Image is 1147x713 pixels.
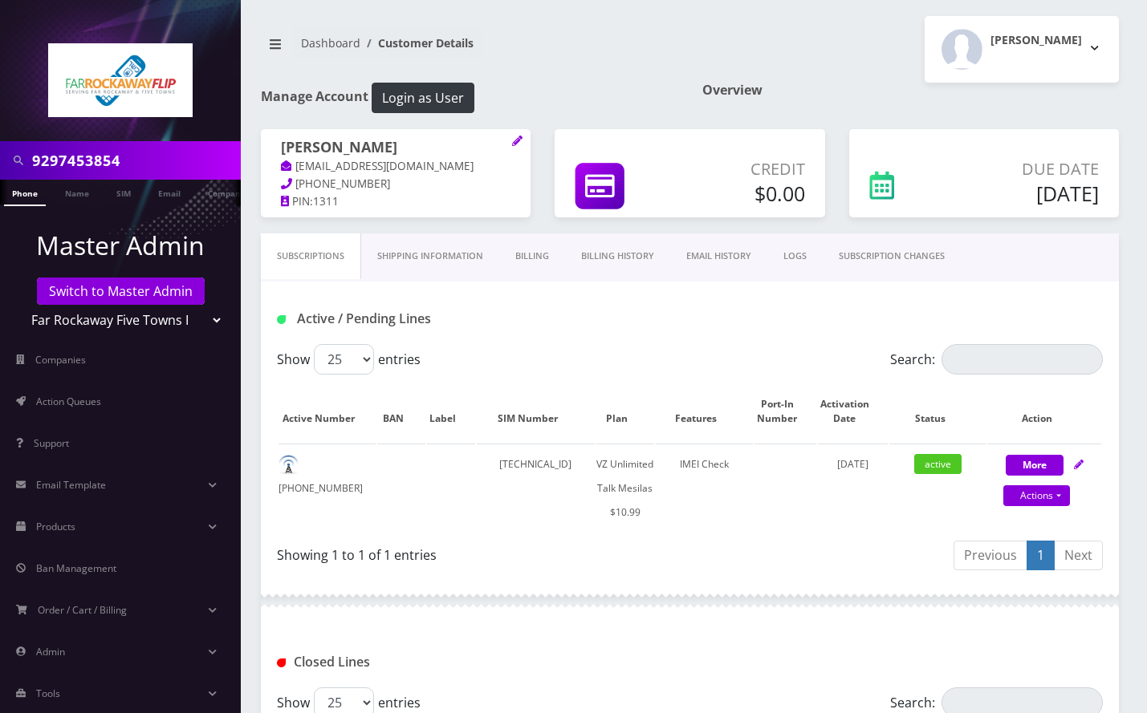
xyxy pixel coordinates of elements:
a: Shipping Information [361,233,499,279]
td: [TECHNICAL_ID] [477,444,596,533]
a: EMAIL HISTORY [670,233,767,279]
span: Companies [35,353,86,367]
span: [PHONE_NUMBER] [295,176,390,191]
a: Dashboard [301,35,360,51]
a: Subscriptions [261,233,361,279]
span: Order / Cart / Billing [38,603,127,617]
span: Products [36,520,75,533]
h1: Overview [702,83,1120,98]
a: LOGS [767,233,823,279]
button: [PERSON_NAME] [925,16,1119,83]
input: Search: [942,344,1103,375]
a: Phone [4,180,46,206]
a: Billing [499,233,565,279]
th: Label: activate to sort column ascending [427,381,475,442]
th: Features: activate to sort column ascending [656,381,753,442]
a: Actions [1003,485,1070,506]
span: Ban Management [36,561,116,575]
img: Closed Lines [277,658,286,667]
button: More [1006,455,1064,476]
th: Status: activate to sort column ascending [889,381,986,442]
label: Search: [890,344,1103,375]
td: [PHONE_NUMBER] [279,444,376,533]
h2: [PERSON_NAME] [990,34,1082,47]
span: Email Template [36,478,106,492]
span: Admin [36,645,65,658]
a: Next [1054,541,1103,570]
p: Credit [681,157,805,181]
th: Activation Date: activate to sort column ascending [818,381,889,442]
a: Name [57,180,97,205]
a: Company [200,180,254,205]
select: Showentries [314,344,374,375]
span: Action Queues [36,395,101,408]
th: Plan: activate to sort column ascending [596,381,654,442]
li: Customer Details [360,34,474,51]
div: IMEI Check [656,452,753,476]
span: 1311 [313,194,339,209]
img: Far Rockaway Five Towns Flip [48,43,193,117]
img: Active / Pending Lines [277,315,286,324]
a: SUBSCRIPTION CHANGES [823,233,961,279]
th: SIM Number: activate to sort column ascending [477,381,596,442]
img: default.png [279,455,299,475]
span: Support [34,436,69,450]
h1: Closed Lines [277,654,536,670]
a: Previous [954,541,1027,570]
a: [EMAIL_ADDRESS][DOMAIN_NAME] [281,159,474,175]
a: SIM [108,180,139,205]
button: Login as User [372,83,474,113]
th: Action: activate to sort column ascending [988,381,1101,442]
h1: Active / Pending Lines [277,311,536,326]
a: 1 [1027,541,1055,570]
h1: [PERSON_NAME] [281,139,510,158]
a: Billing History [565,233,670,279]
p: Due Date [954,157,1099,181]
th: BAN: activate to sort column ascending [377,381,425,442]
span: active [914,454,962,474]
th: Active Number: activate to sort column ascending [279,381,376,442]
span: [DATE] [837,457,868,471]
h5: $0.00 [681,181,805,205]
label: Show entries [277,344,421,375]
th: Port-In Number: activate to sort column ascending [754,381,816,442]
a: Email [150,180,189,205]
span: Tools [36,687,60,700]
div: Showing 1 to 1 of 1 entries [277,539,678,565]
a: Switch to Master Admin [37,278,205,305]
a: Login as User [368,87,474,105]
input: Search in Company [32,145,237,176]
h5: [DATE] [954,181,1099,205]
h1: Manage Account [261,83,678,113]
td: VZ Unlimited Talk Mesilas $10.99 [596,444,654,533]
a: PIN: [281,194,313,210]
nav: breadcrumb [261,26,678,72]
